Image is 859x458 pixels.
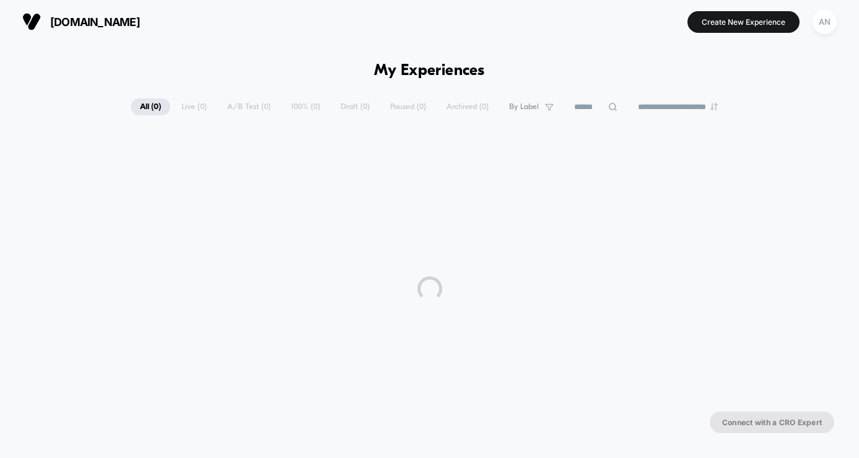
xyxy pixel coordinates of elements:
[813,10,837,34] div: AN
[809,9,840,35] button: AN
[687,11,800,33] button: Create New Experience
[22,12,41,31] img: Visually logo
[710,103,718,110] img: end
[509,102,539,112] span: By Label
[50,15,140,29] span: [DOMAIN_NAME]
[710,412,834,433] button: Connect with a CRO Expert
[19,12,144,32] button: [DOMAIN_NAME]
[131,99,170,115] span: All ( 0 )
[374,62,485,80] h1: My Experiences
